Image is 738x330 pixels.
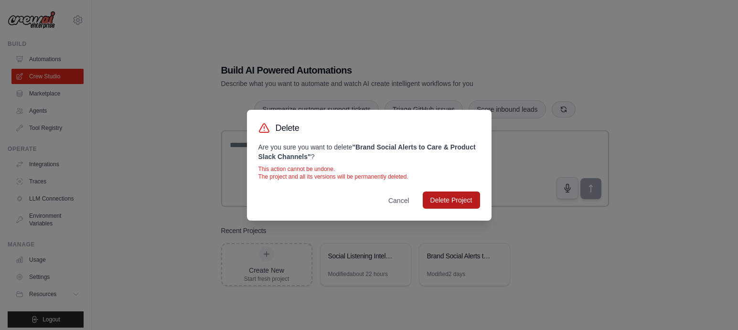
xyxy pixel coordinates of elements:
button: Cancel [381,192,417,209]
h3: Delete [276,121,299,135]
strong: " Brand Social Alerts to Care & Product Slack Channels " [258,143,476,160]
button: Delete Project [423,192,480,209]
p: Are you sure you want to delete ? [258,142,480,161]
iframe: Chat Widget [690,284,738,330]
p: The project and all its versions will be permanently deleted. [258,173,480,181]
p: This action cannot be undone. [258,165,480,173]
